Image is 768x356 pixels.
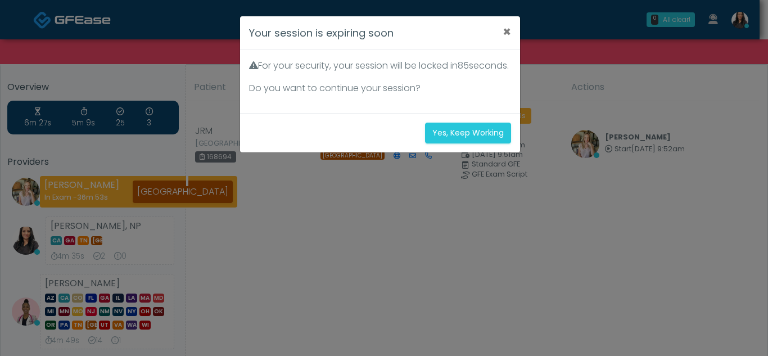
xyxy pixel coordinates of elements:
[425,123,511,143] button: Yes, Keep Working
[249,82,511,95] p: Do you want to continue your session?
[249,59,511,73] p: For your security, your session will be locked in seconds.
[458,59,469,72] span: 85
[494,16,520,48] button: ×
[249,25,394,40] h4: Your session is expiring soon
